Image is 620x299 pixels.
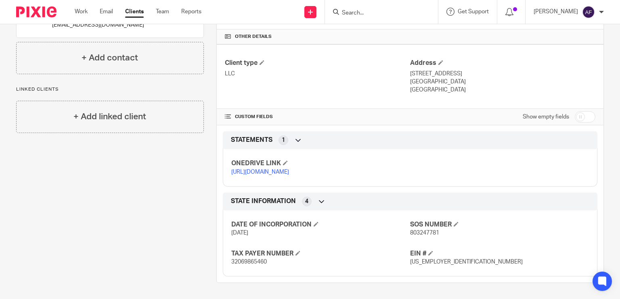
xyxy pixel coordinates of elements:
h4: DATE OF INCORPORATION [231,220,410,229]
a: Work [75,8,88,16]
a: Clients [125,8,144,16]
input: Search [341,10,414,17]
h4: SOS NUMBER [410,220,589,229]
a: [URL][DOMAIN_NAME] [231,169,289,175]
h4: EIN # [410,249,589,258]
span: 803247781 [410,230,439,236]
h4: + Add linked client [73,110,146,123]
h4: CUSTOM FIELDS [225,114,410,120]
p: [EMAIL_ADDRESS][DOMAIN_NAME] [52,21,144,29]
span: Other details [235,33,272,40]
span: [DATE] [231,230,248,236]
a: Email [100,8,113,16]
span: 32069865460 [231,259,267,265]
h4: Client type [225,59,410,67]
p: LLC [225,70,410,78]
span: 1 [282,136,285,144]
h4: + Add contact [82,52,138,64]
span: 4 [305,197,308,206]
span: [US_EMPLOYER_IDENTIFICATION_NUMBER] [410,259,523,265]
p: [GEOGRAPHIC_DATA] [410,86,595,94]
img: Pixie [16,6,57,17]
span: STATEMENTS [231,136,272,144]
p: [PERSON_NAME] [534,8,578,16]
a: Team [156,8,169,16]
span: STATE INFORMATION [231,197,296,206]
p: [STREET_ADDRESS] [410,70,595,78]
label: Show empty fields [523,113,569,121]
h4: ONEDRIVE LINK [231,159,410,168]
img: svg%3E [582,6,595,19]
h4: Address [410,59,595,67]
span: Get Support [458,9,489,15]
p: [GEOGRAPHIC_DATA] [410,78,595,86]
h4: TAX PAYER NUMBER [231,249,410,258]
a: Reports [181,8,201,16]
p: Linked clients [16,86,204,93]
